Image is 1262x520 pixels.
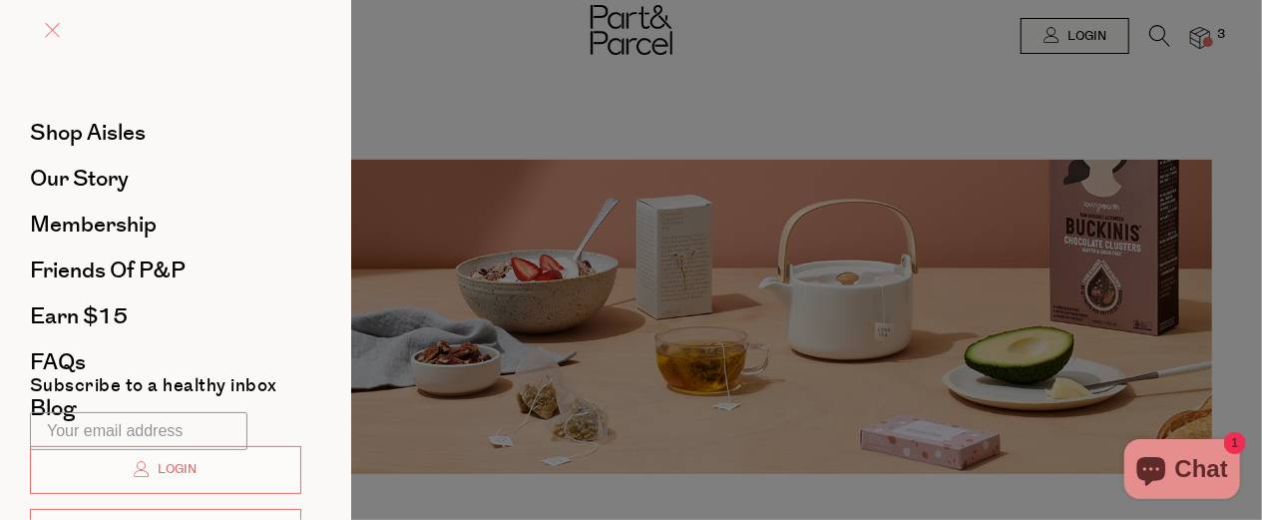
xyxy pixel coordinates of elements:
[30,117,146,149] span: Shop Aisles
[30,260,301,281] a: Friends of P&P
[30,122,301,144] a: Shop Aisles
[30,209,157,241] span: Membership
[30,300,128,332] span: Earn $15
[30,214,301,236] a: Membership
[30,163,129,195] span: Our Story
[30,351,301,373] a: FAQs
[30,168,301,190] a: Our Story
[30,412,247,450] input: Your email address
[30,346,86,378] span: FAQs
[30,305,301,327] a: Earn $15
[30,377,277,402] label: Subscribe to a healthy inbox
[1118,439,1246,504] inbox-online-store-chat: Shopify online store chat
[30,255,186,286] span: Friends of P&P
